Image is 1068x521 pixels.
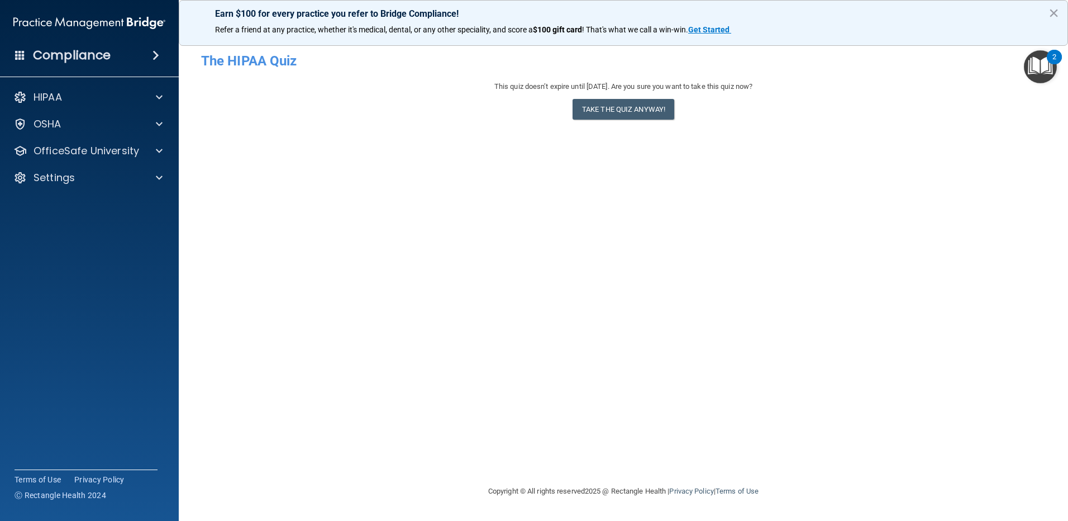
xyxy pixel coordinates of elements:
[215,25,533,34] span: Refer a friend at any practice, whether it's medical, dental, or any other speciality, and score a
[533,25,582,34] strong: $100 gift card
[582,25,688,34] span: ! That's what we call a win-win.
[419,473,827,509] div: Copyright © All rights reserved 2025 @ Rectangle Health | |
[201,54,1046,68] h4: The HIPAA Quiz
[13,171,163,184] a: Settings
[74,474,125,485] a: Privacy Policy
[573,99,674,120] button: Take the quiz anyway!
[1024,50,1057,83] button: Open Resource Center, 2 new notifications
[688,25,731,34] a: Get Started
[34,117,61,131] p: OSHA
[15,474,61,485] a: Terms of Use
[34,144,139,158] p: OfficeSafe University
[15,490,106,501] span: Ⓒ Rectangle Health 2024
[716,487,759,495] a: Terms of Use
[13,117,163,131] a: OSHA
[201,80,1046,93] div: This quiz doesn’t expire until [DATE]. Are you sure you want to take this quiz now?
[1052,57,1056,72] div: 2
[688,25,730,34] strong: Get Started
[34,91,62,104] p: HIPAA
[34,171,75,184] p: Settings
[13,91,163,104] a: HIPAA
[1048,4,1059,22] button: Close
[13,144,163,158] a: OfficeSafe University
[669,487,713,495] a: Privacy Policy
[33,48,111,63] h4: Compliance
[215,8,1032,19] p: Earn $100 for every practice you refer to Bridge Compliance!
[13,12,165,34] img: PMB logo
